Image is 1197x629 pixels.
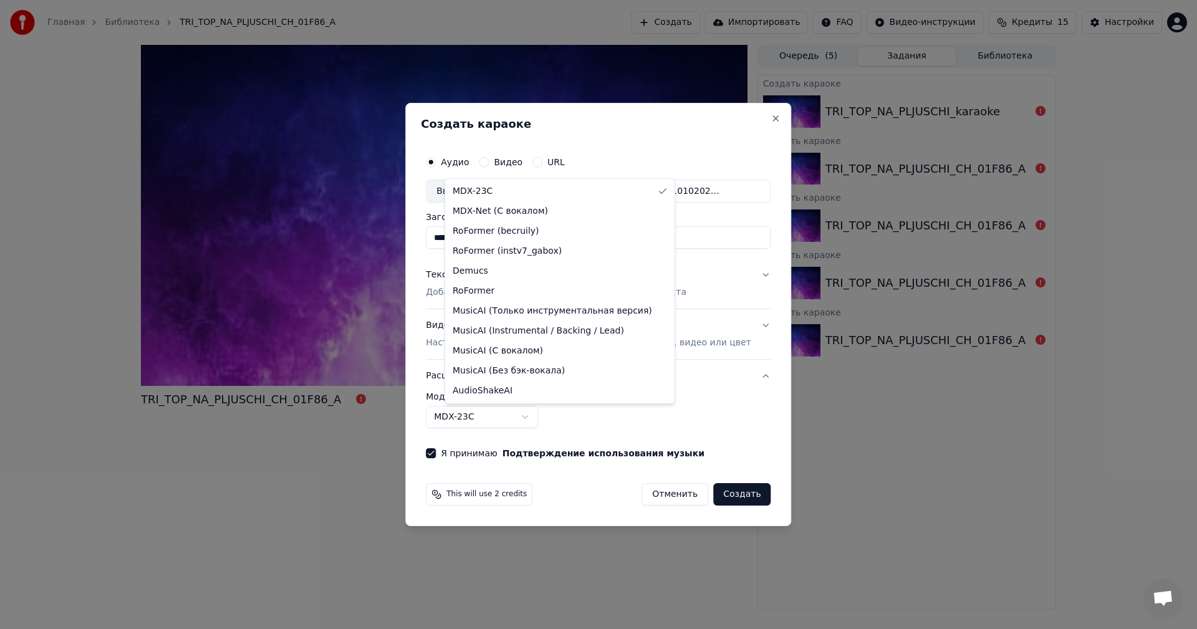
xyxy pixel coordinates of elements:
[453,365,565,377] span: MusicAI (Без бэк-вокала)
[642,483,708,506] button: Отменить
[453,185,493,198] span: MDX-23C
[421,118,776,130] h2: Создать караоке
[453,205,548,218] span: MDX-Net (С вокалом)
[446,489,527,499] span: This will use 2 credits
[453,325,624,337] span: MusicAI (Instrumental / Backing / Lead)
[453,265,488,277] span: Demucs
[426,269,482,282] div: Текст песни
[453,385,512,397] span: AudioShakeAI
[441,449,704,458] label: Я принимаю
[502,449,704,458] button: Подтверждение использования музыки
[494,158,522,166] label: Видео
[426,180,512,203] div: Выбрать файл
[426,287,686,299] p: Добавьте текст песни или выберите модель автотекста
[426,213,771,222] label: Заголовок
[453,345,543,357] span: MusicAI (С вокалом)
[426,320,751,350] div: Видео
[426,337,751,349] p: Настройте видео караоке: используйте изображение, видео или цвет
[512,185,724,198] div: \\[TECHNICAL_ID]\vod2\OTT_series\10102025\finist sound.wav
[453,285,494,297] span: RoFormer
[453,245,562,257] span: RoFormer (instv7_gabox)
[547,158,565,166] label: URL
[441,158,469,166] label: Аудио
[426,392,771,438] div: Расширенный
[426,392,771,401] label: Модель разделения
[453,305,652,317] span: MusicAI (Только инструментальная версия)
[426,360,771,392] button: Расширенный
[453,225,539,238] span: RoFormer (becruily)
[713,483,771,506] button: Создать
